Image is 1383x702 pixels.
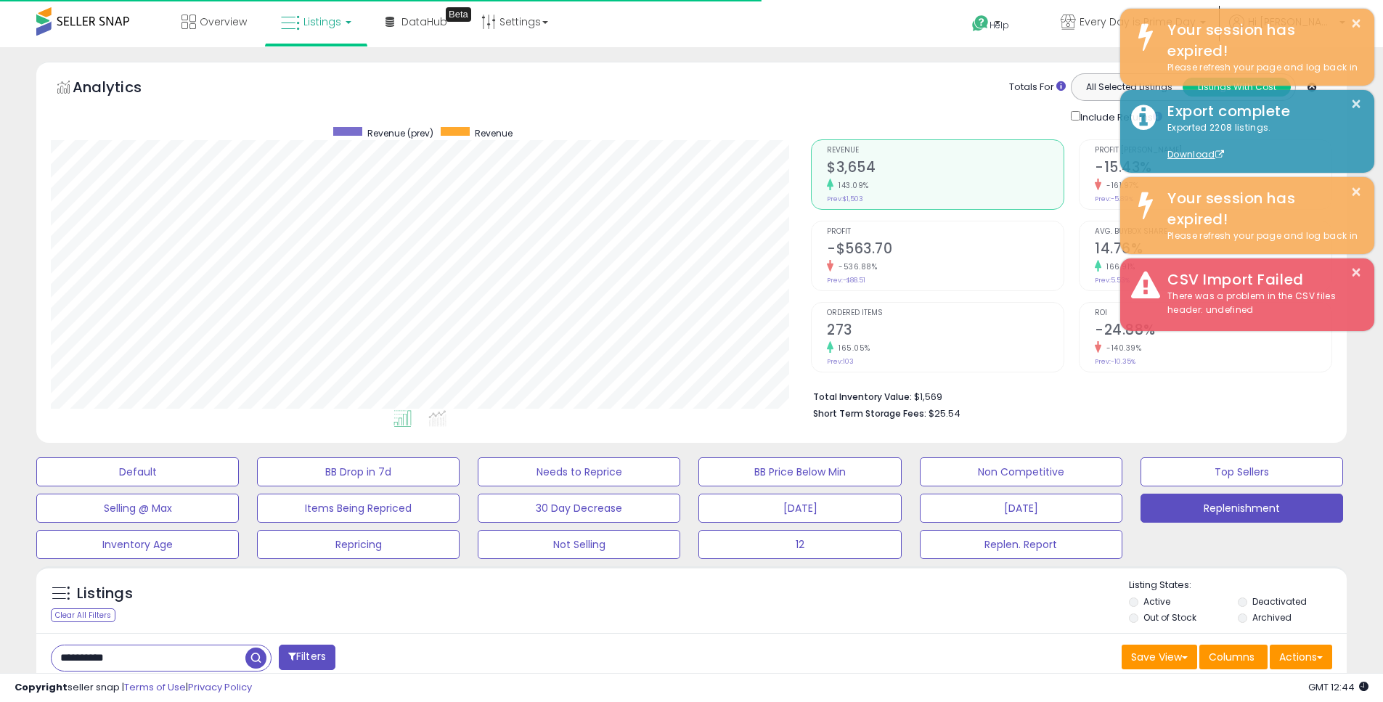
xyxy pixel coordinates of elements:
[478,530,680,559] button: Not Selling
[1129,579,1347,592] p: Listing States:
[827,195,863,203] small: Prev: $1,503
[827,309,1064,317] span: Ordered Items
[1095,240,1331,260] h2: 14.76%
[1156,188,1363,229] div: Your session has expired!
[827,147,1064,155] span: Revenue
[827,228,1064,236] span: Profit
[257,457,460,486] button: BB Drop in 7d
[1156,61,1363,75] div: Please refresh your page and log back in
[200,15,247,29] span: Overview
[367,127,433,139] span: Revenue (prev)
[1156,20,1363,61] div: Your session has expired!
[698,494,901,523] button: [DATE]
[813,391,912,403] b: Total Inventory Value:
[1009,81,1066,94] div: Totals For
[1209,650,1255,664] span: Columns
[1080,15,1196,29] span: Every Day is Prime Day
[1156,101,1363,122] div: Export complete
[1143,595,1170,608] label: Active
[833,343,870,354] small: 165.05%
[990,19,1009,31] span: Help
[1075,78,1183,97] button: All Selected Listings
[1122,645,1197,669] button: Save View
[15,680,68,694] strong: Copyright
[827,159,1064,179] h2: $3,654
[833,180,869,191] small: 143.09%
[1252,611,1292,624] label: Archived
[1060,108,1180,125] div: Include Returns
[1270,645,1332,669] button: Actions
[827,240,1064,260] h2: -$563.70
[827,276,865,285] small: Prev: -$88.51
[813,407,926,420] b: Short Term Storage Fees:
[1156,290,1363,317] div: There was a problem in the CSV files header: undefined
[1350,183,1362,201] button: ×
[920,494,1122,523] button: [DATE]
[1095,195,1133,203] small: Prev: -5.89%
[475,127,513,139] span: Revenue
[827,357,854,366] small: Prev: 103
[813,387,1321,404] li: $1,569
[257,530,460,559] button: Repricing
[1101,261,1135,272] small: 166.91%
[1095,322,1331,341] h2: -24.88%
[1141,457,1343,486] button: Top Sellers
[1350,264,1362,282] button: ×
[188,680,252,694] a: Privacy Policy
[1350,15,1362,33] button: ×
[1101,180,1138,191] small: -161.97%
[833,261,877,272] small: -536.88%
[1156,229,1363,243] div: Please refresh your page and log back in
[1095,357,1135,366] small: Prev: -10.35%
[1095,159,1331,179] h2: -15.43%
[1183,78,1291,97] button: Listings With Cost
[401,15,447,29] span: DataHub
[478,494,680,523] button: 30 Day Decrease
[1095,309,1331,317] span: ROI
[1141,494,1343,523] button: Replenishment
[1143,611,1196,624] label: Out of Stock
[1095,147,1331,155] span: Profit [PERSON_NAME]
[1199,645,1268,669] button: Columns
[1156,269,1363,290] div: CSV Import Failed
[920,530,1122,559] button: Replen. Report
[257,494,460,523] button: Items Being Repriced
[478,457,680,486] button: Needs to Reprice
[960,4,1037,47] a: Help
[1308,680,1368,694] span: 2025-09-15 12:44 GMT
[73,77,170,101] h5: Analytics
[1095,228,1331,236] span: Avg. Buybox Share
[1350,95,1362,113] button: ×
[698,457,901,486] button: BB Price Below Min
[971,15,990,33] i: Get Help
[36,530,239,559] button: Inventory Age
[15,681,252,695] div: seller snap | |
[1156,121,1363,162] div: Exported 2208 listings.
[1101,343,1141,354] small: -140.39%
[1095,276,1130,285] small: Prev: 5.53%
[446,7,471,22] div: Tooltip anchor
[77,584,133,604] h5: Listings
[698,530,901,559] button: 12
[36,457,239,486] button: Default
[1252,595,1307,608] label: Deactivated
[920,457,1122,486] button: Non Competitive
[929,407,960,420] span: $25.54
[124,680,186,694] a: Terms of Use
[279,645,335,670] button: Filters
[827,322,1064,341] h2: 273
[36,494,239,523] button: Selling @ Max
[1167,148,1224,160] a: Download
[51,608,115,622] div: Clear All Filters
[303,15,341,29] span: Listings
